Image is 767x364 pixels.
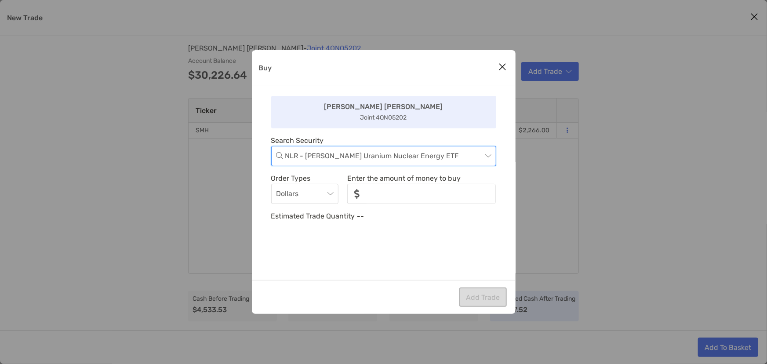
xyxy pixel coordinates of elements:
div: Buy [252,50,516,314]
span: NLR - VanEck Uranium Nuclear Energy ETF [285,146,491,166]
p: Order Types [271,173,339,184]
img: input icon [354,189,360,198]
p: -- [357,211,364,222]
p: Estimated Trade Quantity [271,211,355,222]
p: Buy [259,62,272,73]
p: [PERSON_NAME] [PERSON_NAME] [324,101,443,112]
span: Dollars [276,184,334,204]
p: Enter the amount of money to buy [347,173,496,184]
button: Close modal [496,61,509,74]
p: Joint 4QN05202 [360,112,407,123]
p: Search Security [271,135,496,146]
